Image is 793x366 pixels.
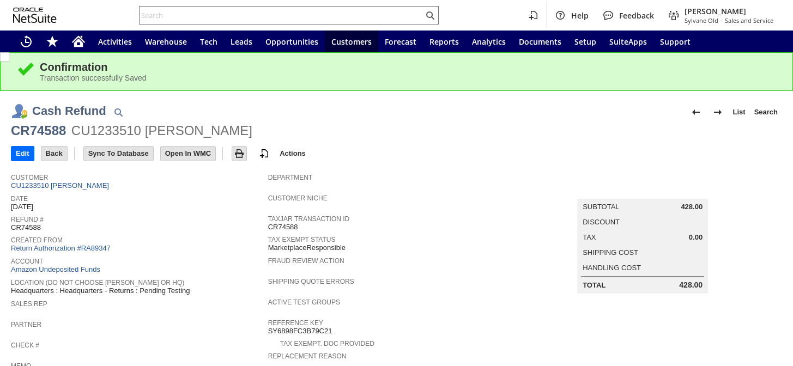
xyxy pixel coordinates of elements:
[11,216,44,223] a: Refund #
[619,10,654,21] span: Feedback
[583,248,638,257] a: Shipping Cost
[11,174,48,181] a: Customer
[465,30,512,52] a: Analytics
[98,36,132,47] span: Activities
[725,16,773,25] span: Sales and Service
[258,147,271,160] img: add-record.svg
[711,106,724,119] img: Next
[72,35,85,48] svg: Home
[679,280,703,290] span: 428.00
[268,327,332,335] span: SY6898FC3B79C21
[268,278,354,285] a: Shipping Quote Errors
[583,233,596,241] a: Tax
[11,341,39,349] a: Check #
[11,279,184,286] a: Location (Do Not choose [PERSON_NAME] or HQ)
[11,203,33,211] span: [DATE]
[603,30,653,52] a: SuiteApps
[609,36,647,47] span: SuiteApps
[231,36,252,47] span: Leads
[193,30,224,52] a: Tech
[519,36,561,47] span: Documents
[232,147,246,161] input: Print
[275,149,310,157] a: Actions
[145,36,187,47] span: Warehouse
[11,236,63,244] a: Created From
[11,258,43,265] a: Account
[423,30,465,52] a: Reports
[685,16,718,25] span: Sylvane Old
[429,36,459,47] span: Reports
[268,194,328,202] a: Customer Niche
[11,244,111,252] a: Return Authorization #RA89347
[385,36,416,47] span: Forecast
[571,10,589,21] span: Help
[472,36,506,47] span: Analytics
[268,257,344,265] a: Fraud Review Action
[583,281,606,289] a: Total
[685,6,773,16] span: [PERSON_NAME]
[721,16,723,25] span: -
[112,106,125,119] img: Quick Find
[750,103,782,121] a: Search
[574,36,596,47] span: Setup
[11,223,41,232] span: CR74588
[11,181,112,190] a: CU1233510 [PERSON_NAME]
[583,264,641,272] a: Handling Cost
[268,352,347,360] a: Replacement reason
[268,319,323,327] a: Reference Key
[512,30,568,52] a: Documents
[268,215,350,223] a: TaxJar Transaction ID
[378,30,423,52] a: Forecast
[11,195,28,203] a: Date
[138,30,193,52] a: Warehouse
[689,106,703,119] img: Previous
[729,103,750,121] a: List
[65,30,92,52] a: Home
[224,30,259,52] a: Leads
[583,203,619,211] a: Subtotal
[265,36,318,47] span: Opportunities
[268,298,340,306] a: Active Test Groups
[689,233,703,242] span: 0.00
[331,36,372,47] span: Customers
[233,147,246,160] img: Print
[39,30,65,52] div: Shortcuts
[11,122,66,139] div: CR74588
[259,30,325,52] a: Opportunities
[423,9,437,22] svg: Search
[84,147,153,161] input: Sync To Database
[13,30,39,52] a: Recent Records
[11,300,47,308] a: Sales Rep
[11,286,190,295] span: Headquarters : Headquarters - Returns : Pending Testing
[200,36,217,47] span: Tech
[268,174,313,181] a: Department
[161,147,216,161] input: Open In WMC
[268,236,336,243] a: Tax Exempt Status
[11,147,34,161] input: Edit
[41,147,67,161] input: Back
[11,321,41,328] a: Partner
[653,30,697,52] a: Support
[577,181,708,199] caption: Summary
[40,61,776,74] div: Confirmation
[92,30,138,52] a: Activities
[325,30,378,52] a: Customers
[268,223,298,231] span: CR74588
[660,36,691,47] span: Support
[46,35,59,48] svg: Shortcuts
[681,203,703,211] span: 428.00
[268,243,346,252] span: MarketplaceResponsible
[11,265,100,273] a: Amazon Undeposited Funds
[568,30,603,52] a: Setup
[13,8,57,23] svg: logo
[20,35,33,48] svg: Recent Records
[280,340,374,347] a: Tax Exempt. Doc Provided
[583,218,620,226] a: Discount
[40,74,776,82] div: Transaction successfully Saved
[71,122,252,139] div: CU1233510 [PERSON_NAME]
[32,102,106,120] h1: Cash Refund
[140,9,423,22] input: Search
